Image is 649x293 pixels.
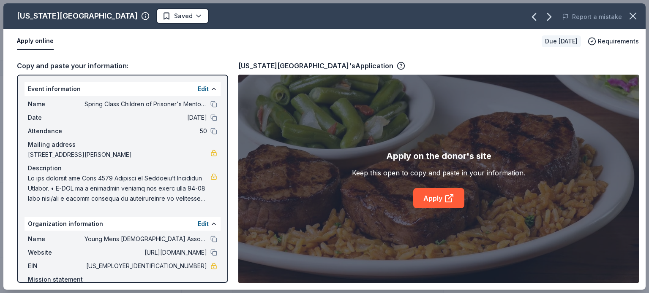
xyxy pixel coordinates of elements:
button: Edit [198,219,209,229]
span: 50 [85,126,207,136]
button: Requirements [588,36,639,46]
span: Name [28,234,85,244]
span: [URL][DOMAIN_NAME] [85,247,207,258]
span: Requirements [598,36,639,46]
div: [US_STATE][GEOGRAPHIC_DATA] [17,9,138,23]
div: Keep this open to copy and paste in your information. [352,168,525,178]
span: [DATE] [85,113,207,123]
span: [STREET_ADDRESS][PERSON_NAME] [28,150,210,160]
div: Apply on the donor's site [386,149,491,163]
button: Apply online [17,32,54,50]
span: Saved [174,11,193,21]
div: Mailing address [28,140,217,150]
div: Event information [25,82,221,96]
span: Spring Class Children of Prisoner's Mentoring Program [85,99,207,109]
button: Edit [198,84,209,94]
div: Mission statement [28,274,217,285]
span: Website [28,247,85,258]
div: Copy and paste your information: [17,60,228,71]
div: Description [28,163,217,173]
div: [US_STATE][GEOGRAPHIC_DATA]'s Application [238,60,405,71]
span: Date [28,113,85,123]
span: Lo ips dolorsit ame Cons 4579 Adipisci el Seddoeiu’t Incididun Utlabor. • E-DOL ma a enimadmin ve... [28,173,210,204]
span: Young Mens [DEMOGRAPHIC_DATA] Association of [GEOGRAPHIC_DATA] [85,234,207,244]
a: Apply [413,188,464,208]
div: Organization information [25,217,221,231]
span: [US_EMPLOYER_IDENTIFICATION_NUMBER] [85,261,207,271]
span: Attendance [28,126,85,136]
button: Report a mistake [562,12,622,22]
button: Saved [156,8,209,24]
div: Due [DATE] [542,35,581,47]
span: Name [28,99,85,109]
span: EIN [28,261,85,271]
